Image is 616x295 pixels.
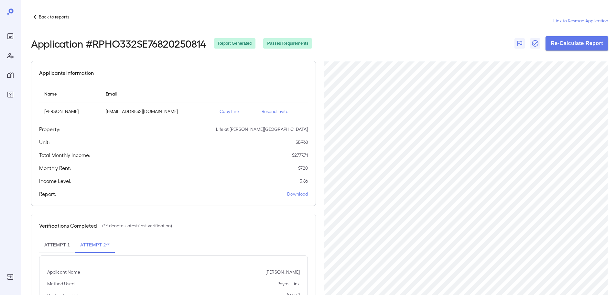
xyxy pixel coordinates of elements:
div: Log Out [5,272,16,282]
h5: Income Level: [39,177,71,185]
p: Resend Invite [262,108,303,115]
h5: Verifications Completed [39,222,97,230]
th: Name [39,85,101,103]
h5: Property: [39,125,60,133]
span: Passes Requirements [263,40,312,47]
h5: Applicants Information [39,69,94,77]
p: $ 720 [298,165,308,171]
h5: Total Monthly Income: [39,151,90,159]
h2: Application # RPHO332SE76820250814 [31,38,206,49]
p: 3.86 [300,178,308,184]
a: Link to Resman Application [553,17,608,24]
th: Email [101,85,214,103]
span: Report Generated [214,40,255,47]
p: Method Used [47,280,74,287]
p: Payroll Link [277,280,300,287]
div: Manage Users [5,51,16,61]
p: [PERSON_NAME] [265,269,300,275]
p: Life at [PERSON_NAME][GEOGRAPHIC_DATA] [216,126,308,132]
button: Re-Calculate Report [546,36,608,51]
button: Flag Report [514,38,525,49]
button: Attempt 1 [39,237,75,253]
table: simple table [39,85,308,120]
p: [EMAIL_ADDRESS][DOMAIN_NAME] [106,108,209,115]
p: SE-768 [296,139,308,145]
button: Close Report [530,38,540,49]
div: Reports [5,31,16,41]
div: FAQ [5,89,16,100]
a: Download [287,191,308,197]
div: Manage Properties [5,70,16,80]
p: Copy Link [220,108,251,115]
p: Applicant Name [47,269,80,275]
button: Attempt 2** [75,237,115,253]
h5: Report: [39,190,56,198]
p: $ 2777.71 [292,152,308,158]
p: [PERSON_NAME] [44,108,95,115]
p: (** denotes latest/last verification) [102,222,172,229]
h5: Monthly Rent: [39,164,71,172]
h5: Unit: [39,138,50,146]
p: Back to reports [39,14,69,20]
